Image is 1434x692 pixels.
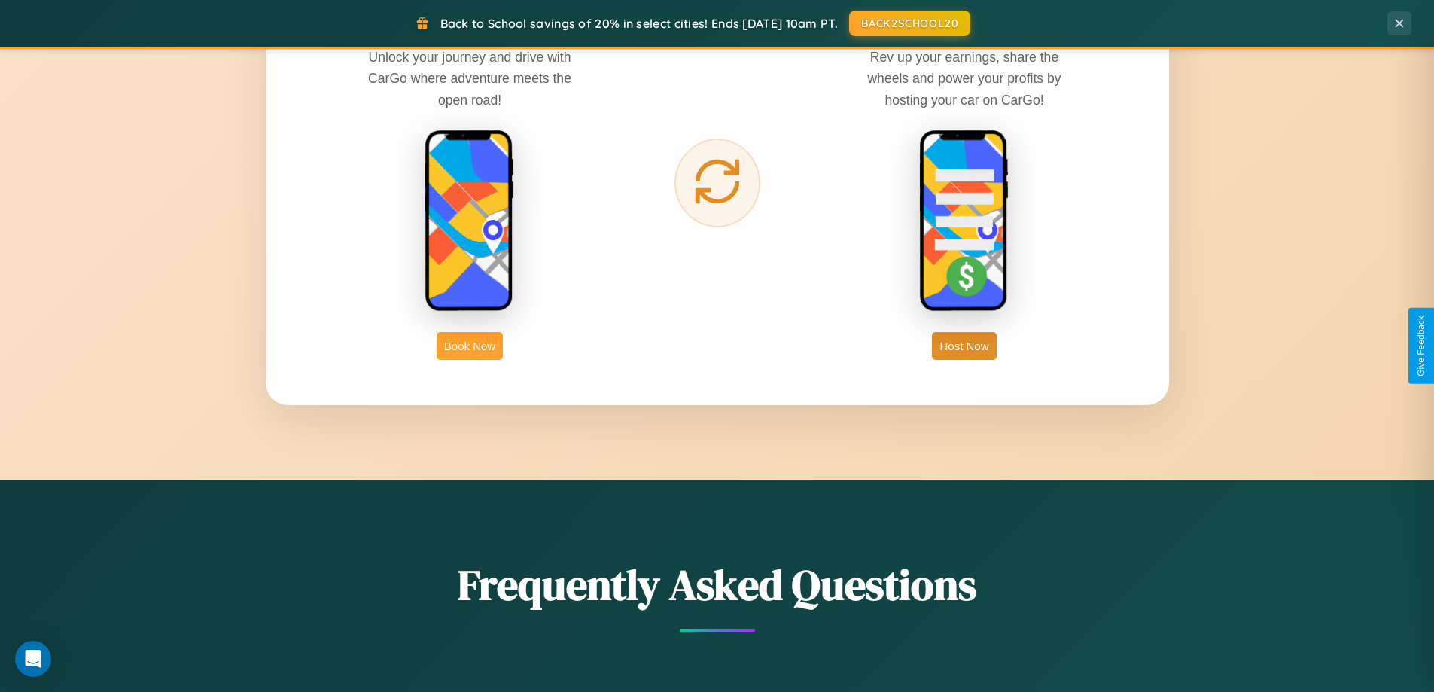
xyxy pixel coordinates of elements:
span: Back to School savings of 20% in select cities! Ends [DATE] 10am PT. [440,16,838,31]
p: Unlock your journey and drive with CarGo where adventure meets the open road! [357,47,583,110]
button: Host Now [932,332,996,360]
p: Rev up your earnings, share the wheels and power your profits by hosting your car on CarGo! [851,47,1077,110]
img: rent phone [425,130,515,313]
h2: Frequently Asked Questions [266,556,1169,614]
img: host phone [919,130,1009,313]
button: Book Now [437,332,503,360]
div: Open Intercom Messenger [15,641,51,677]
div: Give Feedback [1416,316,1426,376]
button: BACK2SCHOOL20 [849,11,970,36]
